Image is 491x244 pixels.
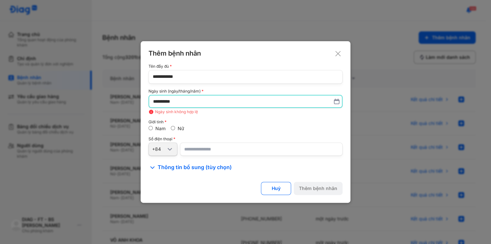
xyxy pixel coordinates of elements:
[148,89,343,94] div: Ngày sinh (ngày/tháng/năm)
[148,64,343,69] div: Tên đầy đủ
[148,49,343,58] div: Thêm bệnh nhân
[178,126,184,131] label: Nữ
[299,185,337,191] div: Thêm bệnh nhân
[148,120,343,124] div: Giới tính
[148,109,343,114] div: Ngày sinh không hợp lệ
[148,137,343,141] div: Số điện thoại
[152,146,166,152] div: +84
[155,126,166,131] label: Nam
[294,182,343,195] button: Thêm bệnh nhân
[261,182,291,195] button: Huỷ
[158,164,232,171] span: Thông tin bổ sung (tùy chọn)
